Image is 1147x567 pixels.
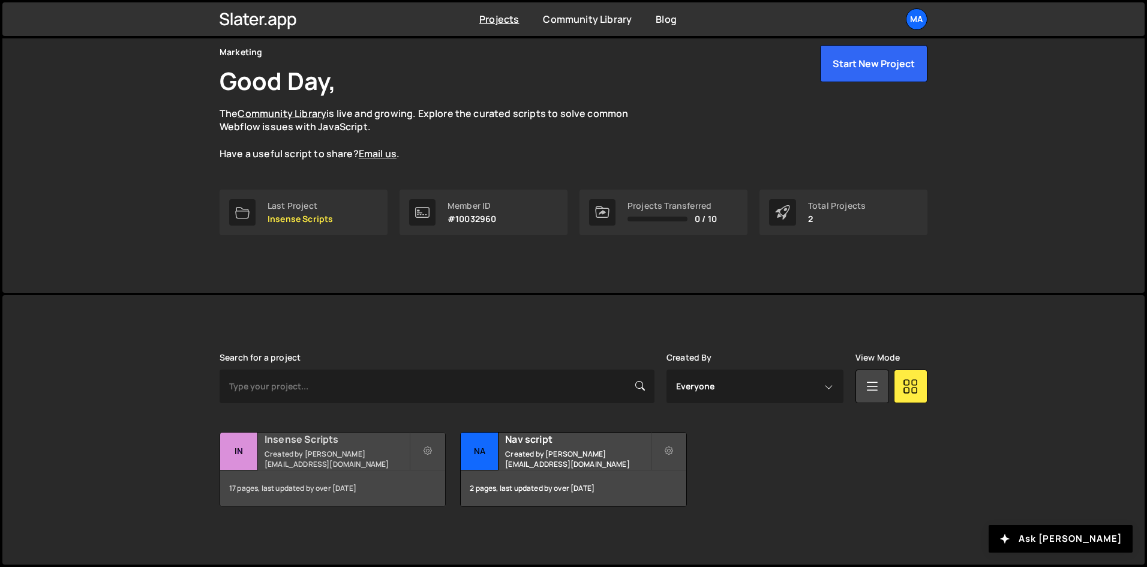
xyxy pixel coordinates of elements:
[505,449,650,469] small: Created by [PERSON_NAME][EMAIL_ADDRESS][DOMAIN_NAME]
[656,13,677,26] a: Blog
[461,433,499,470] div: Na
[220,470,445,506] div: 17 pages, last updated by over [DATE]
[238,107,326,120] a: Community Library
[265,449,409,469] small: Created by [PERSON_NAME][EMAIL_ADDRESS][DOMAIN_NAME]
[906,8,927,30] a: Ma
[505,433,650,446] h2: Nav script
[359,147,397,160] a: Email us
[461,470,686,506] div: 2 pages, last updated by over [DATE]
[220,433,258,470] div: In
[855,353,900,362] label: View Mode
[543,13,632,26] a: Community Library
[808,214,866,224] p: 2
[220,107,651,161] p: The is live and growing. Explore the curated scripts to solve common Webflow issues with JavaScri...
[666,353,712,362] label: Created By
[448,214,496,224] p: #10032960
[989,525,1133,553] button: Ask [PERSON_NAME]
[265,433,409,446] h2: Insense Scripts
[220,370,654,403] input: Type your project...
[220,45,262,59] div: Marketing
[695,214,717,224] span: 0 / 10
[627,201,717,211] div: Projects Transferred
[268,201,333,211] div: Last Project
[220,64,336,97] h1: Good Day,
[820,45,927,82] button: Start New Project
[808,201,866,211] div: Total Projects
[220,432,446,507] a: In Insense Scripts Created by [PERSON_NAME][EMAIL_ADDRESS][DOMAIN_NAME] 17 pages, last updated by...
[479,13,519,26] a: Projects
[268,214,333,224] p: Insense Scripts
[460,432,686,507] a: Na Nav script Created by [PERSON_NAME][EMAIL_ADDRESS][DOMAIN_NAME] 2 pages, last updated by over ...
[448,201,496,211] div: Member ID
[220,190,388,235] a: Last Project Insense Scripts
[220,353,301,362] label: Search for a project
